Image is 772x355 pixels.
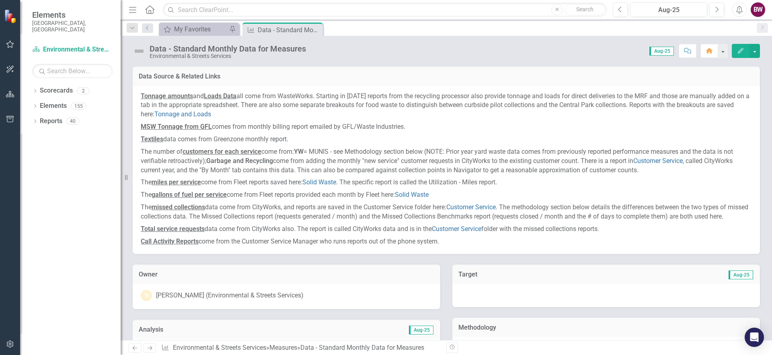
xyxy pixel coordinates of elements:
h3: Methodology [458,324,754,331]
small: [GEOGRAPHIC_DATA], [GEOGRAPHIC_DATA] [32,20,113,33]
h3: Owner [139,271,434,278]
div: 155 [71,103,86,109]
a: My Favorites [161,24,227,34]
p: come from the Customer Service Manager who runs reports out of the phone system. [141,235,752,246]
div: 2 [77,87,90,94]
u: Tonnage amounts [141,92,193,100]
a: Reports [40,117,62,126]
img: Not Defined [133,45,146,58]
span: Aug-25 [729,270,753,279]
u: miles per service [152,178,201,186]
u: customers for each service [183,148,261,155]
u: Textiles [141,135,163,143]
input: Search ClearPoint... [163,3,607,17]
img: ClearPoint Strategy [4,9,18,23]
a: Elements [40,101,67,111]
input: Search Below... [32,64,113,78]
strong: Garbage and Recycling [206,157,273,165]
u: Loads Data [204,92,236,100]
div: 40 [66,118,79,125]
button: BW [751,2,765,17]
span: Elements [32,10,113,20]
div: Aug-25 [633,5,704,15]
div: Open Intercom Messenger [745,328,764,347]
u: gallons of fuel per service [152,191,227,198]
a: Scorecards [40,86,73,95]
span: Aug-25 [409,326,433,334]
u: Total service requests [141,225,205,233]
span: Aug-25 [649,47,674,56]
strong: YW [294,148,304,155]
button: Search [565,4,605,15]
button: Aug-25 [630,2,707,17]
p: The come from Fleet reports provided each month by Fleet here: [141,189,752,201]
div: Data - Standard Monthly Data for Measures [258,25,321,35]
p: and all come from WasteWorks. Starting in [DATE] reports from the recycling processor also provid... [141,92,752,121]
a: Solid Waste [395,191,429,198]
p: The data come from CityWorks, and reports are saved in the Customer Service folder here: . The me... [141,201,752,223]
span: Search [576,6,593,12]
div: [PERSON_NAME] (Environmental & Streets Services) [156,291,304,300]
h3: Data Source & Related Links [139,73,754,80]
div: My Favorites [174,24,227,34]
strong: MSW Tonnage from GFL [141,123,212,130]
a: Tonnage and Loads [154,110,211,118]
div: » » [161,343,440,353]
h3: Target [458,271,585,278]
a: Customer Service [432,225,481,233]
p: data come from CityWorks also. The report is called CityWorks data and is in the folder with the ... [141,223,752,235]
p: The come from Fleet reports saved here: . The specific report is called the Utilization - Miles r... [141,176,752,189]
p: comes from monthly billing report emailed by GFL/Waste Industries. [141,121,752,133]
a: Measures [269,344,297,351]
a: Environmental & Streets Services [32,45,113,54]
div: TS [141,290,152,301]
u: Call Activity Reports [141,237,199,245]
u: missed collections [152,203,205,211]
p: data comes from Greenzone monthly report. [141,133,752,146]
h3: Analysis [139,326,284,333]
div: Data - Standard Monthly Data for Measures [300,344,424,351]
div: Environmental & Streets Services [150,53,306,59]
a: Customer Service [446,203,496,211]
p: The number of come from: = MUNIS - see Methodology section below (NOTE: Prior year yard waste dat... [141,146,752,177]
a: Solid Waste [302,178,336,186]
a: Customer Service [633,157,683,165]
a: Environmental & Streets Services [173,344,266,351]
div: Data - Standard Monthly Data for Measures [150,44,306,53]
